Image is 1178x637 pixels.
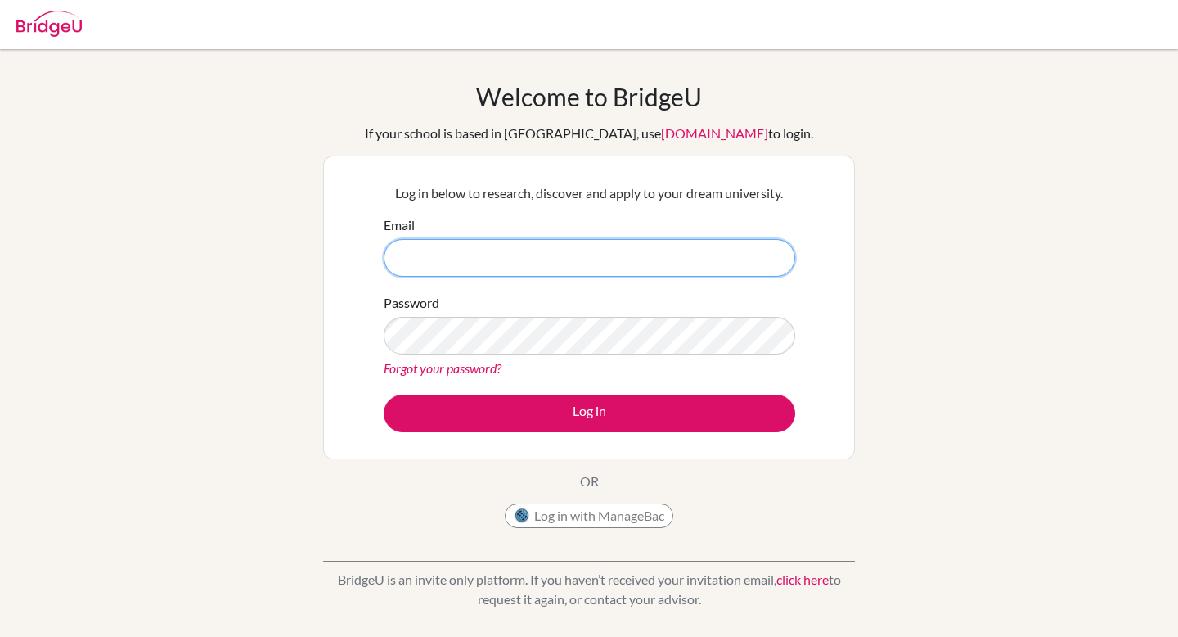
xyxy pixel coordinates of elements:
[776,571,829,587] a: click here
[384,360,501,376] a: Forgot your password?
[365,124,813,143] div: If your school is based in [GEOGRAPHIC_DATA], use to login.
[384,293,439,313] label: Password
[16,11,82,37] img: Bridge-U
[384,215,415,235] label: Email
[323,570,855,609] p: BridgeU is an invite only platform. If you haven’t received your invitation email, to request it ...
[505,504,673,528] button: Log in with ManageBac
[580,472,599,491] p: OR
[661,125,768,141] a: [DOMAIN_NAME]
[384,183,795,203] p: Log in below to research, discover and apply to your dream university.
[476,82,702,111] h1: Welcome to BridgeU
[384,395,795,432] button: Log in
